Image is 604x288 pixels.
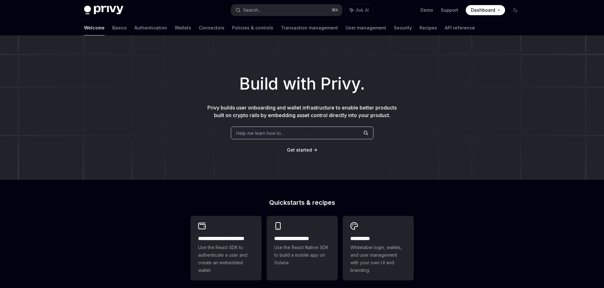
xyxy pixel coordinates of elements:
a: User management [346,20,386,35]
span: Help me learn how to… [236,130,284,136]
a: Demo [420,7,433,13]
h1: Build with Privy. [10,72,594,96]
h2: Quickstarts & recipes [191,199,414,206]
a: **** *****Whitelabel login, wallets, and user management with your own UI and branding. [343,216,414,280]
span: Ask AI [356,7,369,13]
span: ⌘ K [332,8,338,13]
button: Search...⌘K [231,4,342,16]
span: Whitelabel login, wallets, and user management with your own UI and branding. [350,244,406,274]
a: Connectors [199,20,224,35]
a: Dashboard [466,5,505,15]
a: Authentication [134,20,167,35]
a: Welcome [84,20,105,35]
a: Recipes [419,20,437,35]
a: Support [441,7,458,13]
a: **** **** **** ***Use the React Native SDK to build a mobile app on Solana. [267,216,338,280]
span: Use the React Native SDK to build a mobile app on Solana. [274,244,330,266]
img: dark logo [84,6,123,15]
span: Privy builds user onboarding and wallet infrastructure to enable better products built on crypto ... [207,104,397,118]
a: Policies & controls [232,20,273,35]
div: Search... [243,6,261,14]
button: Ask AI [345,4,373,16]
a: Transaction management [281,20,338,35]
button: Toggle dark mode [510,5,520,15]
a: API reference [445,20,475,35]
span: Use the React SDK to authenticate a user and create an embedded wallet. [198,244,254,274]
a: Get started [287,147,312,153]
span: Dashboard [471,7,495,13]
a: Wallets [175,20,191,35]
a: Security [394,20,412,35]
a: Basics [112,20,127,35]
